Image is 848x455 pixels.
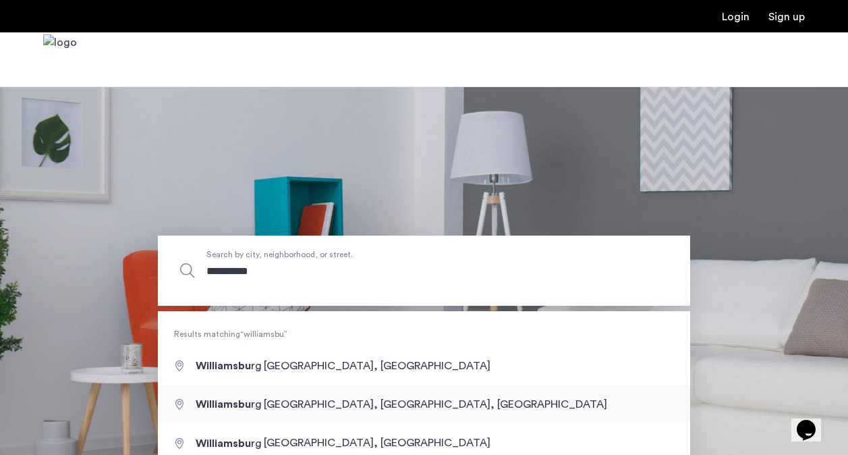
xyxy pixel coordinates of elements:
a: Registration [768,11,805,22]
a: Cazamio Logo [43,34,77,85]
a: Login [722,11,750,22]
span: Williamsbu [196,360,251,371]
span: rg [196,399,264,410]
q: williamsbu [240,330,287,338]
span: Results matching [158,327,690,341]
span: [GEOGRAPHIC_DATA], [GEOGRAPHIC_DATA] [264,438,490,449]
span: rg [196,360,264,371]
iframe: chat widget [791,401,835,441]
input: Apartment Search [158,236,690,306]
img: logo [43,34,77,85]
span: Search by city, neighborhood, or street. [206,248,579,261]
span: Williamsbu [196,399,251,410]
span: Williamsbu [196,438,251,449]
span: [GEOGRAPHIC_DATA], [GEOGRAPHIC_DATA], [GEOGRAPHIC_DATA] [264,399,607,410]
span: [GEOGRAPHIC_DATA], [GEOGRAPHIC_DATA] [264,360,490,371]
span: rg [196,438,264,449]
